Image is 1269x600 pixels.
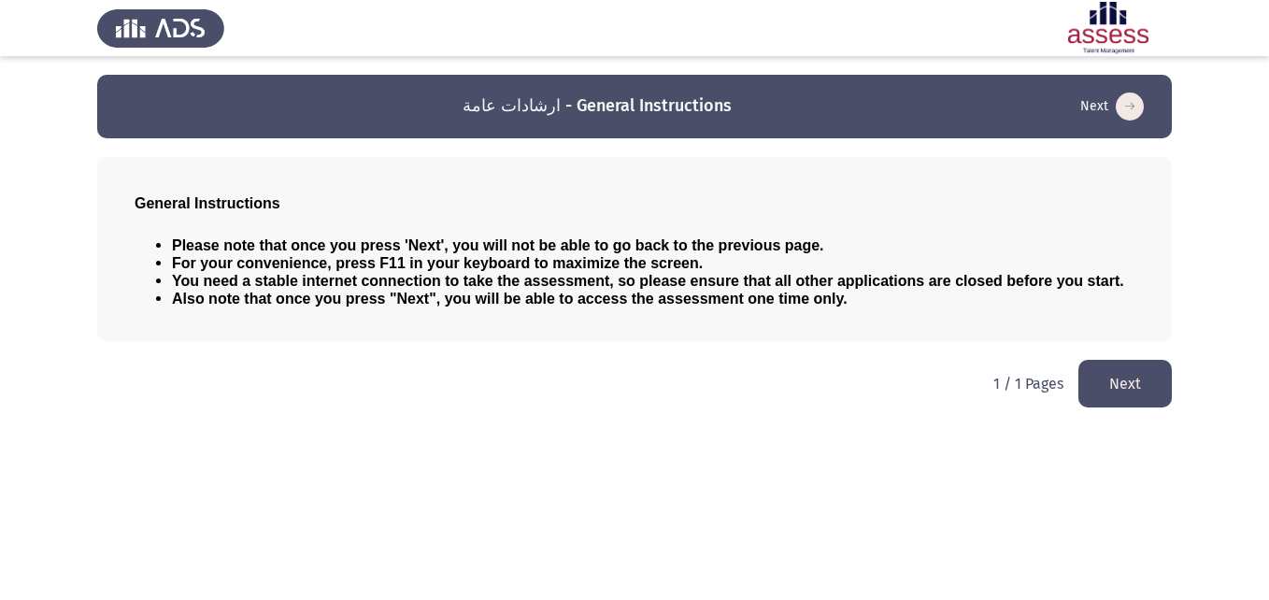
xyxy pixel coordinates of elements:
[463,94,732,118] h3: ارشادات عامة - General Instructions
[97,2,224,54] img: Assess Talent Management logo
[1045,2,1172,54] img: Assessment logo of ASSESS Employability - EBI
[135,195,280,211] span: General Instructions
[1075,92,1149,121] button: load next page
[172,291,848,307] span: Also note that once you press "Next", you will be able to access the assessment one time only.
[172,255,703,271] span: For your convenience, press F11 in your keyboard to maximize the screen.
[993,375,1063,393] p: 1 / 1 Pages
[172,237,824,253] span: Please note that once you press 'Next', you will not be able to go back to the previous page.
[1078,360,1172,407] button: load next page
[172,273,1124,289] span: You need a stable internet connection to take the assessment, so please ensure that all other app...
